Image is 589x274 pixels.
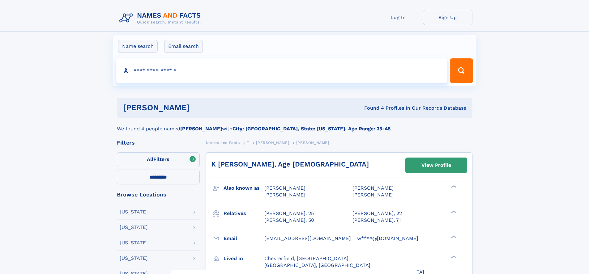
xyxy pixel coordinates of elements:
[117,140,200,145] div: Filters
[373,10,423,25] a: Log In
[120,225,148,230] div: [US_STATE]
[256,141,289,145] span: [PERSON_NAME]
[120,209,148,214] div: [US_STATE]
[352,210,402,217] a: [PERSON_NAME], 22
[117,192,200,197] div: Browse Locations
[423,10,472,25] a: Sign Up
[120,240,148,245] div: [US_STATE]
[123,104,277,112] h1: [PERSON_NAME]
[264,192,305,198] span: [PERSON_NAME]
[117,152,200,167] label: Filters
[450,255,457,259] div: ❯
[352,185,394,191] span: [PERSON_NAME]
[450,58,473,83] button: Search Button
[247,141,249,145] span: T
[421,158,451,172] div: View Profile
[233,126,391,132] b: City: [GEOGRAPHIC_DATA], State: [US_STATE], Age Range: 35-45
[117,10,206,27] img: Logo Names and Facts
[180,126,222,132] b: [PERSON_NAME]
[264,210,314,217] a: [PERSON_NAME], 25
[277,105,466,112] div: Found 4 Profiles In Our Records Database
[264,217,314,224] a: [PERSON_NAME], 50
[406,158,467,173] a: View Profile
[247,139,249,146] a: T
[224,208,264,219] h3: Relatives
[206,139,240,146] a: Names and Facts
[224,183,264,193] h3: Also known as
[296,141,329,145] span: [PERSON_NAME]
[450,185,457,189] div: ❯
[118,40,158,53] label: Name search
[264,235,351,241] span: [EMAIL_ADDRESS][DOMAIN_NAME]
[264,262,370,268] span: [GEOGRAPHIC_DATA], [GEOGRAPHIC_DATA]
[352,192,394,198] span: [PERSON_NAME]
[164,40,203,53] label: Email search
[450,210,457,214] div: ❯
[352,217,401,224] a: [PERSON_NAME], 71
[147,156,153,162] span: All
[120,256,148,261] div: [US_STATE]
[116,58,447,83] input: search input
[256,139,289,146] a: [PERSON_NAME]
[264,185,305,191] span: [PERSON_NAME]
[224,233,264,244] h3: Email
[117,118,472,133] div: We found 4 people named with .
[450,235,457,239] div: ❯
[264,255,348,261] span: Chesterfield, [GEOGRAPHIC_DATA]
[211,160,369,168] a: K [PERSON_NAME], Age [DEMOGRAPHIC_DATA]
[224,253,264,264] h3: Lived in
